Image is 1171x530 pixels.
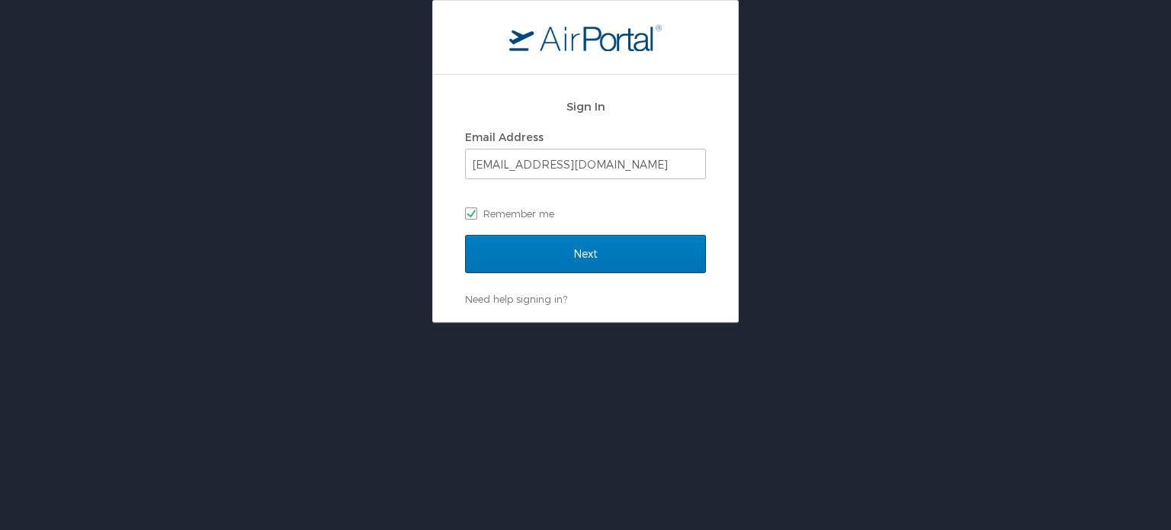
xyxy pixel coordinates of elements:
[465,235,706,273] input: Next
[465,98,706,115] h2: Sign In
[465,130,544,143] label: Email Address
[465,202,706,225] label: Remember me
[509,24,662,51] img: logo
[465,293,567,305] a: Need help signing in?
